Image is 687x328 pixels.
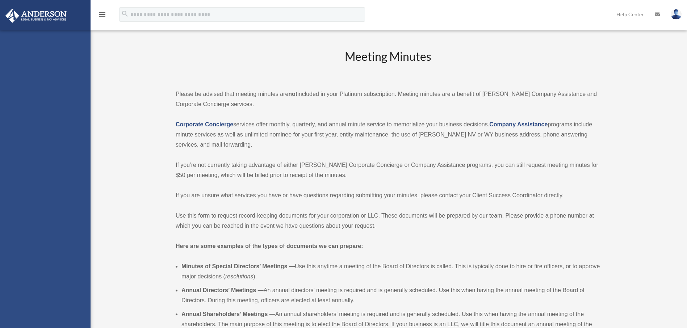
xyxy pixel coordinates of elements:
[98,13,106,19] a: menu
[181,261,600,282] li: Use this anytime a meeting of the Board of Directors is called. This is typically done to hire or...
[489,121,548,127] a: Company Assistance
[98,10,106,19] i: menu
[671,9,682,20] img: User Pic
[181,311,275,317] b: Annual Shareholders’ Meetings —
[3,9,69,23] img: Anderson Advisors Platinum Portal
[176,190,600,201] p: If you are unsure what services you have or have questions regarding submitting your minutes, ple...
[176,121,233,127] a: Corporate Concierge
[121,10,129,18] i: search
[225,273,253,279] em: resolutions
[181,263,295,269] b: Minutes of Special Directors’ Meetings —
[176,211,600,231] p: Use this form to request record-keeping documents for your corporation or LLC. These documents wi...
[176,49,600,79] h2: Meeting Minutes
[176,160,600,180] p: If you’re not currently taking advantage of either [PERSON_NAME] Corporate Concierge or Company A...
[181,285,600,306] li: An annual directors’ meeting is required and is generally scheduled. Use this when having the ann...
[176,243,363,249] strong: Here are some examples of the types of documents we can prepare:
[176,89,600,109] p: Please be advised that meeting minutes are included in your Platinum subscription. Meeting minute...
[181,287,264,293] b: Annual Directors’ Meetings —
[176,119,600,150] p: services offer monthly, quarterly, and annual minute service to memorialize your business decisio...
[288,91,297,97] strong: not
